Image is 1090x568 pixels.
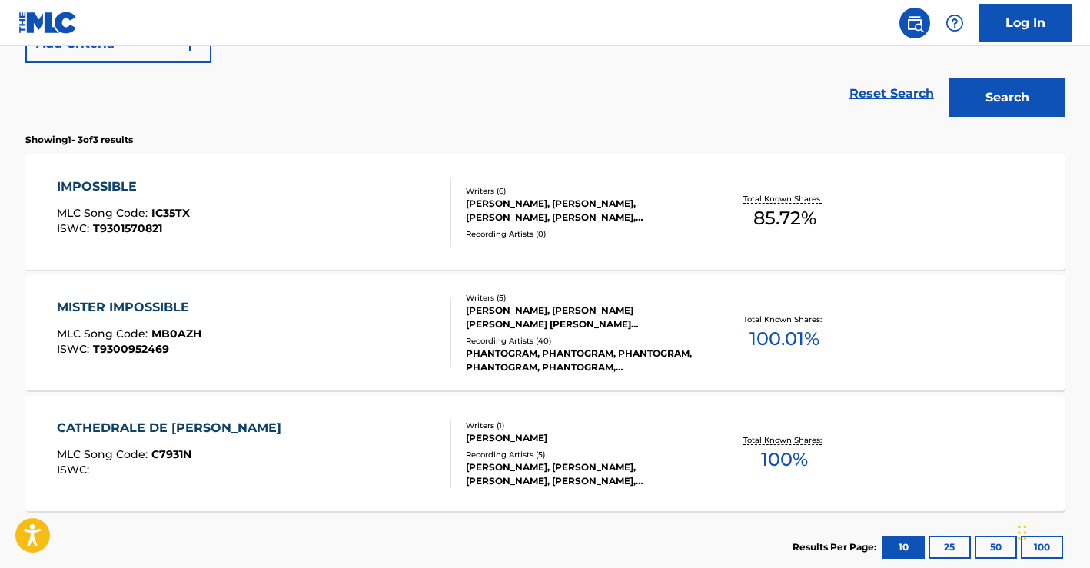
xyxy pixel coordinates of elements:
div: Recording Artists ( 40 ) [466,335,698,347]
img: help [945,14,964,32]
a: Reset Search [842,77,942,111]
div: [PERSON_NAME], [PERSON_NAME], [PERSON_NAME], [PERSON_NAME], [PERSON_NAME] [466,460,698,488]
div: IMPOSSIBLE [57,178,190,196]
span: MLC Song Code : [57,206,151,220]
button: 25 [929,536,971,559]
img: MLC Logo [18,12,78,34]
div: MISTER IMPOSSIBLE [57,298,201,317]
div: [PERSON_NAME], [PERSON_NAME], [PERSON_NAME], [PERSON_NAME], [PERSON_NAME], [PERSON_NAME] [466,197,698,224]
p: Total Known Shares: [743,193,826,204]
span: 100 % [761,446,808,473]
img: search [906,14,924,32]
button: 50 [975,536,1017,559]
span: IC35TX [151,206,190,220]
p: Showing 1 - 3 of 3 results [25,133,133,147]
a: CATHEDRALE DE [PERSON_NAME]MLC Song Code:C7931NISWC:Writers (1)[PERSON_NAME]Recording Artists (5)... [25,396,1065,511]
div: [PERSON_NAME] [466,431,698,445]
a: Public Search [899,8,930,38]
p: Total Known Shares: [743,434,826,446]
span: 100.01 % [749,325,819,353]
div: Recording Artists ( 5 ) [466,449,698,460]
div: Drag [1018,510,1027,556]
a: IMPOSSIBLEMLC Song Code:IC35TXISWC:T9301570821Writers (6)[PERSON_NAME], [PERSON_NAME], [PERSON_NA... [25,154,1065,270]
iframe: Chat Widget [1013,494,1090,568]
span: 85.72 % [753,204,816,232]
button: 10 [882,536,925,559]
div: CATHEDRALE DE [PERSON_NAME] [57,419,289,437]
span: T9300952469 [93,342,169,356]
div: PHANTOGRAM, PHANTOGRAM, PHANTOGRAM, PHANTOGRAM, PHANTOGRAM, [PERSON_NAME], [PERSON_NAME], [PERSON... [466,347,698,374]
span: T9301570821 [93,221,162,235]
span: C7931N [151,447,191,461]
span: MLC Song Code : [57,447,151,461]
a: MISTER IMPOSSIBLEMLC Song Code:MB0AZHISWC:T9300952469Writers (5)[PERSON_NAME], [PERSON_NAME] [PER... [25,275,1065,390]
a: Log In [979,4,1072,42]
div: Writers ( 1 ) [466,420,698,431]
button: Search [949,78,1065,117]
span: ISWC : [57,342,93,356]
span: ISWC : [57,463,93,477]
p: Total Known Shares: [743,314,826,325]
span: MLC Song Code : [57,327,151,340]
div: Writers ( 5 ) [466,292,698,304]
div: [PERSON_NAME], [PERSON_NAME] [PERSON_NAME] [PERSON_NAME] [PERSON_NAME] [PERSON_NAME], [PERSON_NAME] [466,304,698,331]
div: Help [939,8,970,38]
p: Results Per Page: [793,540,880,554]
span: ISWC : [57,221,93,235]
div: Writers ( 6 ) [466,185,698,197]
span: MB0AZH [151,327,201,340]
div: Recording Artists ( 0 ) [466,228,698,240]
